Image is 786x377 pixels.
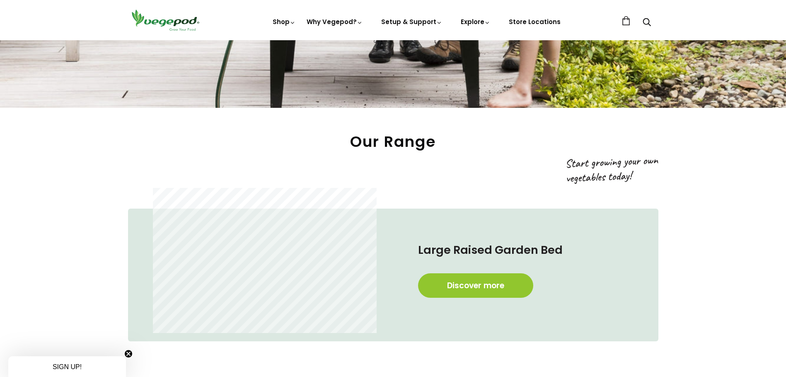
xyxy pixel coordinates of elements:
span: SIGN UP! [53,363,82,370]
h2: Our Range [128,133,658,151]
a: Shop [273,17,296,26]
a: Store Locations [509,17,561,26]
img: Vegepod [128,8,203,32]
a: Discover more [418,273,533,298]
button: Close teaser [124,350,133,358]
a: Why Vegepod? [307,17,363,26]
h4: Large Raised Garden Bed [418,242,625,258]
a: Setup & Support [381,17,443,26]
div: SIGN UP!Close teaser [8,356,126,377]
a: Search [643,19,651,27]
a: Explore [461,17,491,26]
